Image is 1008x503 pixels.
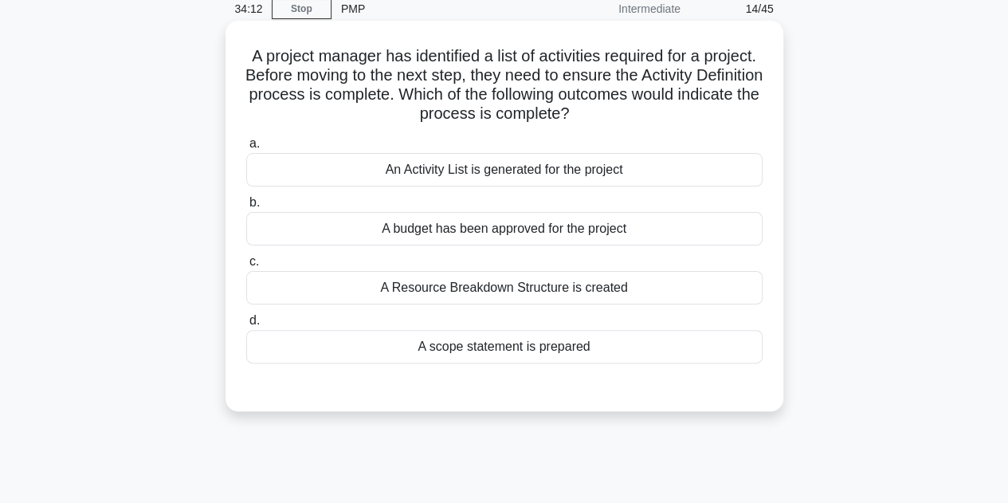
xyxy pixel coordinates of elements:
span: c. [249,254,259,268]
h5: A project manager has identified a list of activities required for a project. Before moving to th... [245,46,764,124]
div: A scope statement is prepared [246,330,763,363]
div: An Activity List is generated for the project [246,153,763,187]
div: A Resource Breakdown Structure is created [246,271,763,305]
span: b. [249,195,260,209]
div: A budget has been approved for the project [246,212,763,246]
span: d. [249,313,260,327]
span: a. [249,136,260,150]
